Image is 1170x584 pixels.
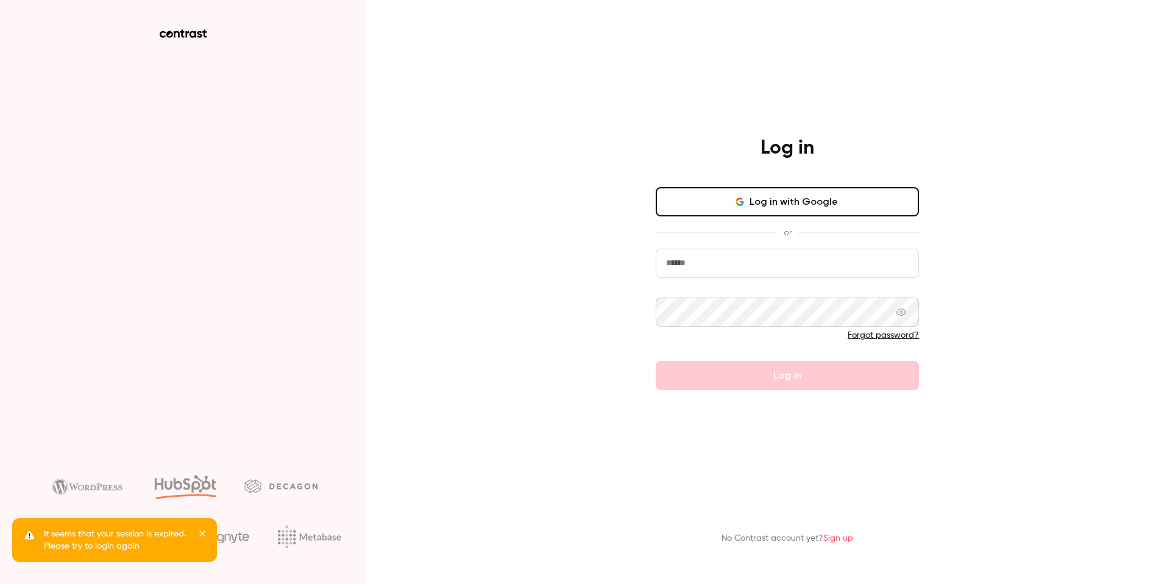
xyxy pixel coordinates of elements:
[760,136,814,160] h4: Log in
[721,532,853,545] p: No Contrast account yet?
[244,479,317,493] img: decagon
[778,226,798,239] span: or
[848,331,919,340] a: Forgot password?
[656,187,919,216] button: Log in with Google
[199,528,207,543] button: close
[823,534,853,543] a: Sign up
[44,528,190,552] p: It seems that your session is expired. Please try to login again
